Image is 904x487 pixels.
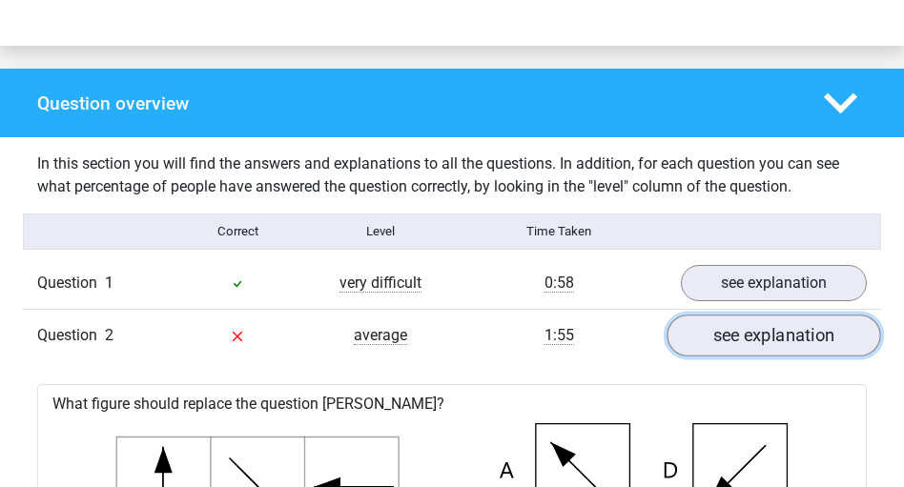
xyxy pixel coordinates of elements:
[309,222,452,241] div: Level
[667,315,880,356] a: see explanation
[105,274,113,292] span: 1
[37,272,105,294] span: Question
[452,222,667,241] div: Time Taken
[544,274,574,293] span: 0:58
[681,265,867,301] a: see explanation
[37,92,795,114] h4: Question overview
[105,326,113,344] span: 2
[339,274,421,293] span: very difficult
[354,326,407,345] span: average
[23,152,881,198] div: In this section you will find the answers and explanations to all the questions. In addition, for...
[37,324,105,347] span: Question
[167,222,310,241] div: Correct
[544,326,574,345] span: 1:55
